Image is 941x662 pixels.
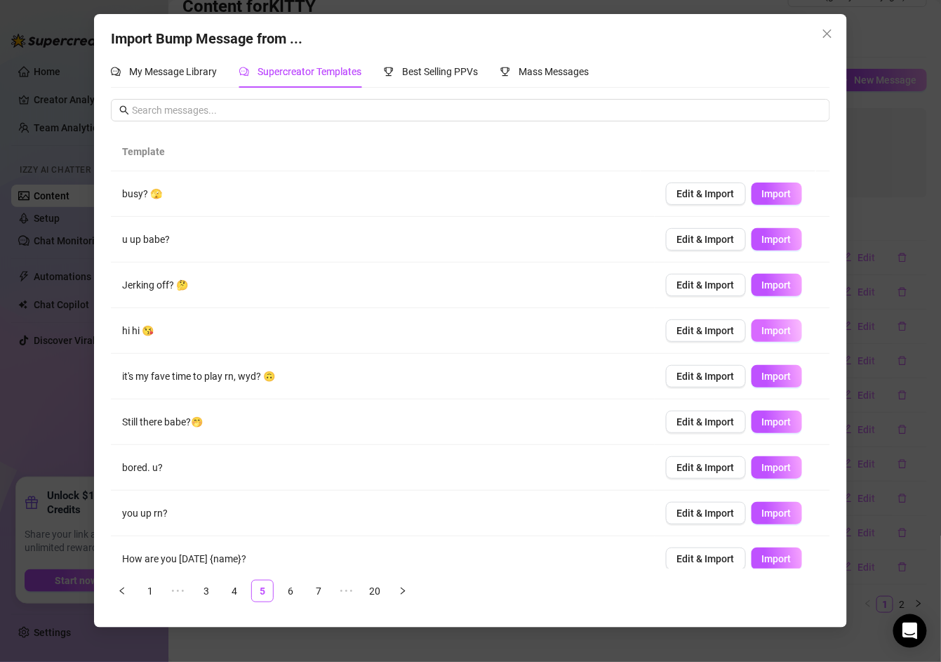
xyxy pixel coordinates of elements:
[752,228,802,251] button: Import
[364,581,385,602] a: 20
[752,365,802,388] button: Import
[111,263,655,308] td: Jerking off? 🤔
[519,66,589,77] span: Mass Messages
[252,581,273,602] a: 5
[677,234,735,245] span: Edit & Import
[167,580,189,602] li: Previous 5 Pages
[762,462,792,473] span: Import
[111,308,655,354] td: hi hi 😘
[677,325,735,336] span: Edit & Import
[132,102,822,118] input: Search messages...
[335,580,358,602] span: •••
[752,274,802,296] button: Import
[816,28,839,39] span: Close
[223,580,246,602] li: 4
[752,411,802,433] button: Import
[335,580,358,602] li: Next 5 Pages
[258,66,361,77] span: Supercreator Templates
[392,580,414,602] button: right
[677,279,735,291] span: Edit & Import
[677,508,735,519] span: Edit & Import
[399,587,407,595] span: right
[762,553,792,564] span: Import
[762,234,792,245] span: Import
[666,319,746,342] button: Edit & Import
[762,188,792,199] span: Import
[762,325,792,336] span: Import
[279,580,302,602] li: 6
[308,581,329,602] a: 7
[677,371,735,382] span: Edit & Import
[111,30,302,47] span: Import Bump Message from ...
[195,580,218,602] li: 3
[762,371,792,382] span: Import
[752,319,802,342] button: Import
[392,580,414,602] li: Next Page
[666,274,746,296] button: Edit & Import
[677,188,735,199] span: Edit & Import
[111,491,655,536] td: you up rn?
[111,133,641,171] th: Template
[167,580,189,602] span: •••
[666,411,746,433] button: Edit & Import
[666,456,746,479] button: Edit & Import
[752,502,802,524] button: Import
[280,581,301,602] a: 6
[762,416,792,428] span: Import
[677,416,735,428] span: Edit & Import
[384,67,394,77] span: trophy
[402,66,478,77] span: Best Selling PPVs
[111,217,655,263] td: u up babe?
[666,183,746,205] button: Edit & Import
[666,365,746,388] button: Edit & Import
[111,354,655,399] td: it's my fave time to play rn, wyd? 🙃
[762,279,792,291] span: Import
[251,580,274,602] li: 5
[140,581,161,602] a: 1
[666,228,746,251] button: Edit & Import
[118,587,126,595] span: left
[363,580,386,602] li: 20
[111,399,655,445] td: Still there babe?🤭
[139,580,161,602] li: 1
[752,183,802,205] button: Import
[224,581,245,602] a: 4
[762,508,792,519] span: Import
[677,462,735,473] span: Edit & Import
[196,581,217,602] a: 3
[500,67,510,77] span: trophy
[111,171,655,217] td: busy? 🫣
[239,67,249,77] span: comment
[893,614,927,648] div: Open Intercom Messenger
[752,548,802,570] button: Import
[822,28,833,39] span: close
[129,66,217,77] span: My Message Library
[111,536,655,582] td: How are you [DATE] {name}?
[666,548,746,570] button: Edit & Import
[111,580,133,602] button: left
[816,22,839,45] button: Close
[111,445,655,491] td: bored. u?
[752,456,802,479] button: Import
[119,105,129,115] span: search
[307,580,330,602] li: 7
[111,580,133,602] li: Previous Page
[666,502,746,524] button: Edit & Import
[111,67,121,77] span: comment
[677,553,735,564] span: Edit & Import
